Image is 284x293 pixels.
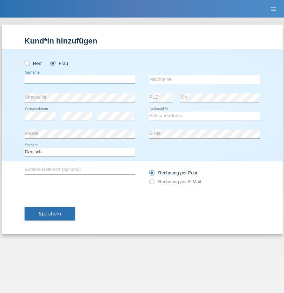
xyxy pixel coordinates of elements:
label: Frau [50,61,68,66]
input: Rechnung per E-Mail [149,179,154,188]
i: menu [270,6,277,13]
a: menu [266,7,280,11]
input: Frau [50,61,55,65]
label: Rechnung per Post [149,170,197,175]
h1: Kund*in hinzufügen [25,36,260,45]
label: Rechnung per E-Mail [149,179,201,184]
input: Rechnung per Post [149,170,154,179]
span: Speichern [39,211,61,217]
label: Herr [25,61,42,66]
button: Speichern [25,207,75,220]
input: Herr [25,61,29,65]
